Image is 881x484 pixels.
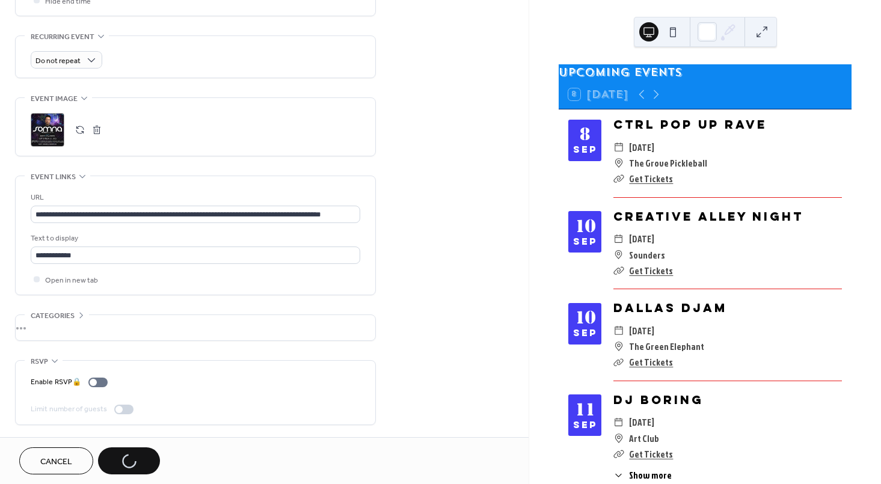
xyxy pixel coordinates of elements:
span: The Grove Pickleball [629,155,707,171]
a: Dallas DJam [613,300,727,315]
div: 11 [575,402,595,418]
div: ​ [613,323,624,338]
span: [DATE] [629,231,654,247]
span: [DATE] [629,414,654,430]
div: Sep [573,146,597,154]
div: ​ [613,338,624,354]
div: ​ [613,171,624,186]
a: CTRL Pop Up Rave [613,117,767,132]
div: ​ [613,263,624,278]
span: Sounders [629,247,665,263]
div: URL [31,191,358,204]
button: ​Show more [613,468,672,482]
span: Categories [31,310,75,322]
div: Sep [573,329,597,337]
div: ​ [613,354,624,370]
a: Get Tickets [629,264,673,277]
div: Limit number of guests [31,403,107,415]
a: Creative Alley Night [613,209,803,224]
div: ••• [16,315,375,340]
a: DJ Boring [613,392,704,407]
span: Do not repeat [35,54,81,68]
span: Cancel [40,456,72,468]
div: Text to display [31,232,358,245]
div: ​ [613,430,624,446]
span: Art Club [629,430,659,446]
div: 10 [575,310,595,326]
div: 10 [575,218,595,235]
span: RSVP [31,355,48,368]
div: ​ [613,231,624,247]
div: Sep [573,237,597,246]
div: 8 [580,126,590,143]
span: Recurring event [31,31,94,43]
a: Get Tickets [629,172,673,185]
div: Upcoming events [559,64,852,80]
span: [DATE] [629,139,654,155]
a: Get Tickets [629,355,673,369]
span: The Green Elephant [629,338,704,354]
div: ; [31,113,64,147]
button: Cancel [19,447,93,474]
span: [DATE] [629,323,654,338]
span: Open in new tab [45,274,98,287]
div: ​ [613,155,624,171]
div: ​ [613,414,624,430]
div: ​ [613,139,624,155]
div: ​ [613,446,624,462]
div: Sep [573,421,597,429]
span: Event links [31,171,76,183]
a: Get Tickets [629,447,673,461]
div: ​ [613,247,624,263]
span: Event image [31,93,78,105]
span: Show more [629,468,672,482]
div: ​ [613,468,624,482]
